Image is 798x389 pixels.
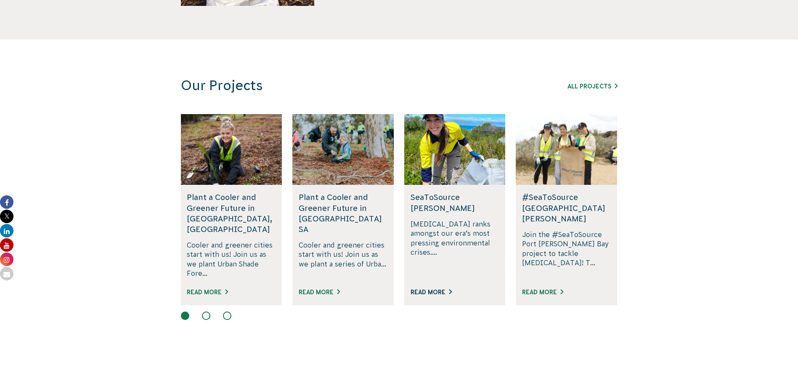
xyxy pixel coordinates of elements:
[411,289,452,296] a: Read More
[567,83,618,90] a: All Projects
[522,230,611,278] p: Join the #SeaToSource Port [PERSON_NAME] Bay project to tackle [MEDICAL_DATA]! T...
[411,219,499,278] p: [MEDICAL_DATA] ranks amongst our era’s most pressing environmental crises....
[299,240,387,278] p: Cooler and greener cities start with us! Join us as we plant a series of Urba...
[181,77,504,94] h3: Our Projects
[187,240,276,278] p: Cooler and greener cities start with us! Join us as we plant Urban Shade Fore...
[299,192,387,234] h5: Plant a Cooler and Greener Future in [GEOGRAPHIC_DATA] SA
[299,289,340,296] a: Read More
[522,289,563,296] a: Read More
[187,192,276,234] h5: Plant a Cooler and Greener Future in [GEOGRAPHIC_DATA], [GEOGRAPHIC_DATA]
[411,192,499,213] h5: SeaToSource [PERSON_NAME]
[187,289,228,296] a: Read More
[522,192,611,224] h5: #SeaToSource [GEOGRAPHIC_DATA][PERSON_NAME]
